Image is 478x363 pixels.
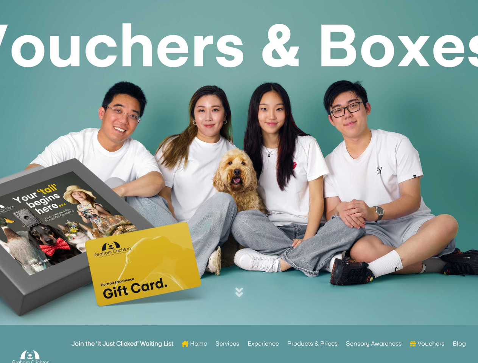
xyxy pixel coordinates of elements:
a: Experience [248,330,279,360]
a: Sensory Awareness [346,330,402,360]
a: Services [215,330,239,360]
strong: Join the ‘It Just Clicked’ Waiting List [72,343,173,348]
a: Products & Prices [287,330,338,360]
a: Blog [453,330,466,360]
a: Join the ‘It Just Clicked’ Waiting List [72,330,173,360]
a: Vouchers [410,330,444,360]
a: Home [182,330,207,360]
